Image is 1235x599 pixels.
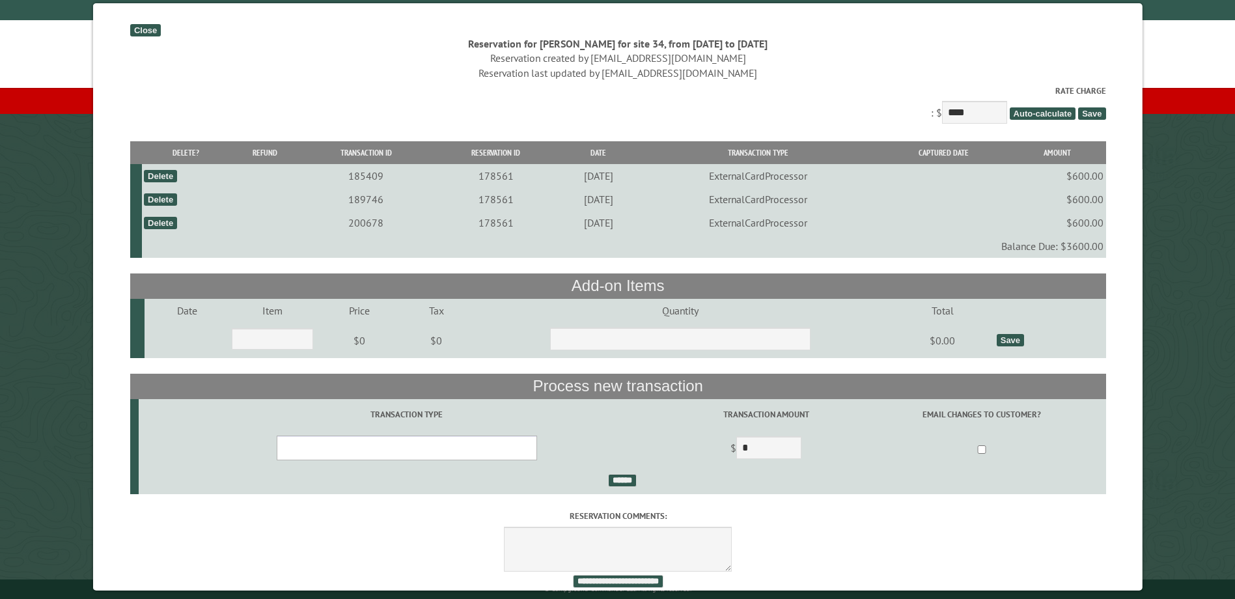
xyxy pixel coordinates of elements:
div: : $ [130,85,1105,127]
td: [DATE] [559,164,637,188]
div: Save [996,334,1023,346]
td: Price [315,299,403,322]
td: ExternalCardProcessor [637,164,878,188]
td: $0.00 [891,322,994,359]
div: Delete [143,193,176,206]
td: Balance Due: $3600.00 [141,234,1105,258]
th: Delete? [141,141,229,164]
label: Reservation comments: [130,510,1105,522]
td: Tax [402,299,469,322]
th: Transaction ID [299,141,432,164]
td: Quantity [469,299,891,322]
th: Refund [229,141,299,164]
th: Captured Date [878,141,1008,164]
th: Add-on Items [130,273,1105,298]
th: Reservation ID [432,141,559,164]
td: ExternalCardProcessor [637,188,878,211]
th: Amount [1008,141,1105,164]
th: Transaction Type [637,141,878,164]
td: [DATE] [559,188,637,211]
td: $600.00 [1008,211,1105,234]
td: 185409 [299,164,432,188]
span: Save [1077,107,1105,120]
div: Reservation for [PERSON_NAME] for site 34, from [DATE] to [DATE] [130,36,1105,51]
label: Transaction Amount [676,408,855,421]
td: ExternalCardProcessor [637,211,878,234]
td: $0 [315,322,403,359]
td: $600.00 [1008,188,1105,211]
td: 178561 [432,164,559,188]
td: $0 [402,322,469,359]
td: $600.00 [1008,164,1105,188]
div: Reservation created by [EMAIL_ADDRESS][DOMAIN_NAME] [130,51,1105,65]
label: Email changes to customer? [859,408,1103,421]
th: Process new transaction [130,374,1105,398]
label: Transaction Type [140,408,672,421]
td: $ [674,430,857,469]
td: 178561 [432,188,559,211]
td: Total [891,299,994,322]
td: Date [145,299,230,322]
div: Delete [143,217,176,229]
td: 189746 [299,188,432,211]
div: Close [130,24,160,36]
th: Date [559,141,637,164]
label: Rate Charge [130,85,1105,97]
td: 200678 [299,211,432,234]
td: Item [230,299,315,322]
div: Reservation last updated by [EMAIL_ADDRESS][DOMAIN_NAME] [130,66,1105,80]
small: © Campground Commander LLC. All rights reserved. [544,585,691,593]
div: Delete [143,170,176,182]
span: Auto-calculate [1009,107,1075,120]
td: 178561 [432,211,559,234]
td: [DATE] [559,211,637,234]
